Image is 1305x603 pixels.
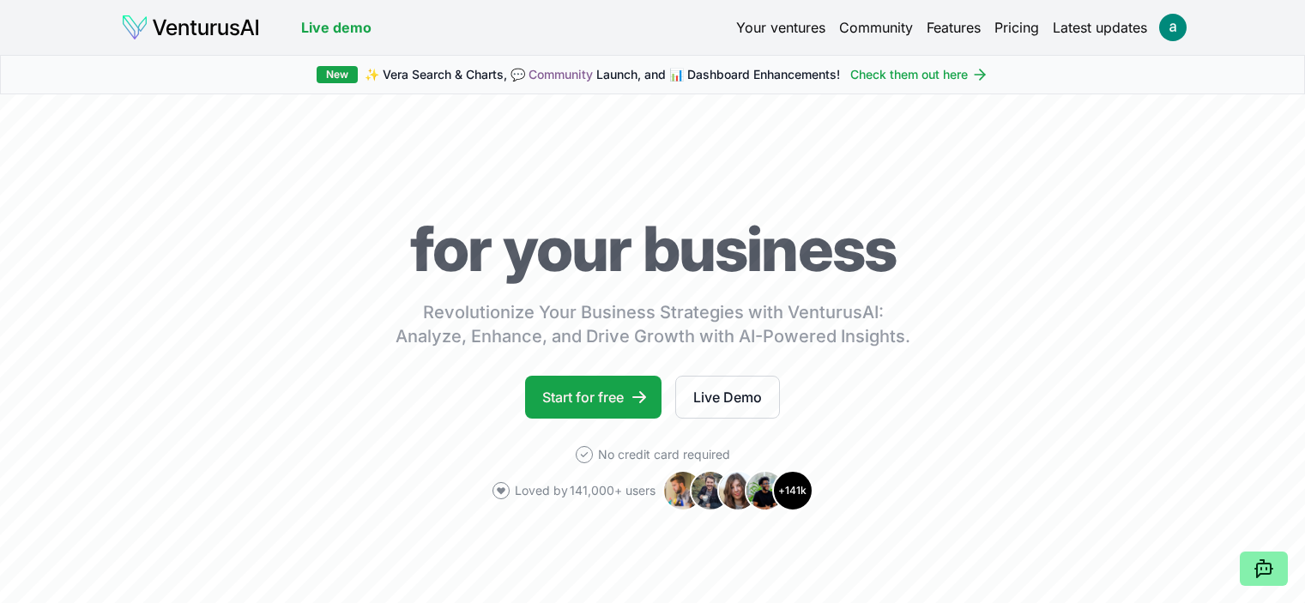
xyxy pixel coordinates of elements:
[662,470,704,511] img: Avatar 1
[529,67,593,81] a: Community
[317,66,358,83] div: New
[736,17,825,38] a: Your ventures
[301,17,372,38] a: Live demo
[1159,14,1187,41] img: ACg8ocIGvYtlW7_cAtDYm6Fz-MWENO7Ie11-AXuk5Bu26npWRB51uQ=s96-c
[927,17,981,38] a: Features
[525,376,662,419] a: Start for free
[745,470,786,511] img: Avatar 4
[121,14,260,41] img: logo
[850,66,988,83] a: Check them out here
[839,17,913,38] a: Community
[717,470,758,511] img: Avatar 3
[365,66,840,83] span: ✨ Vera Search & Charts, 💬 Launch, and 📊 Dashboard Enhancements!
[994,17,1039,38] a: Pricing
[690,470,731,511] img: Avatar 2
[675,376,780,419] a: Live Demo
[1053,17,1147,38] a: Latest updates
